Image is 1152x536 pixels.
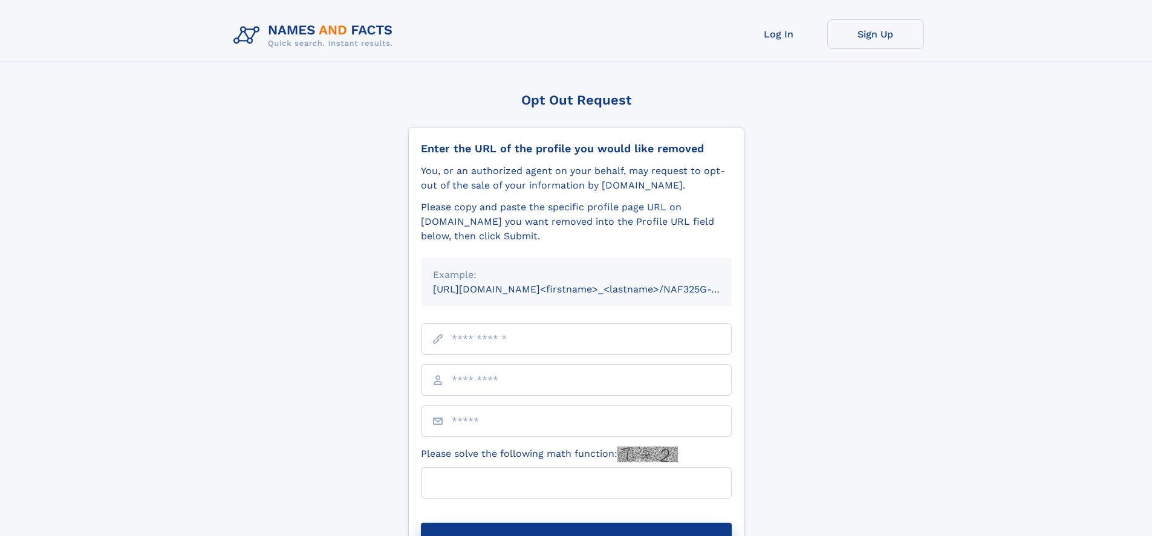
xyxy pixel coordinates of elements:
[433,283,755,295] small: [URL][DOMAIN_NAME]<firstname>_<lastname>/NAF325G-xxxxxxxx
[731,19,827,49] a: Log In
[827,19,924,49] a: Sign Up
[421,200,732,244] div: Please copy and paste the specific profile page URL on [DOMAIN_NAME] you want removed into the Pr...
[408,92,744,108] div: Opt Out Request
[229,19,403,52] img: Logo Names and Facts
[433,268,720,282] div: Example:
[421,164,732,193] div: You, or an authorized agent on your behalf, may request to opt-out of the sale of your informatio...
[421,447,678,462] label: Please solve the following math function:
[421,142,732,155] div: Enter the URL of the profile you would like removed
